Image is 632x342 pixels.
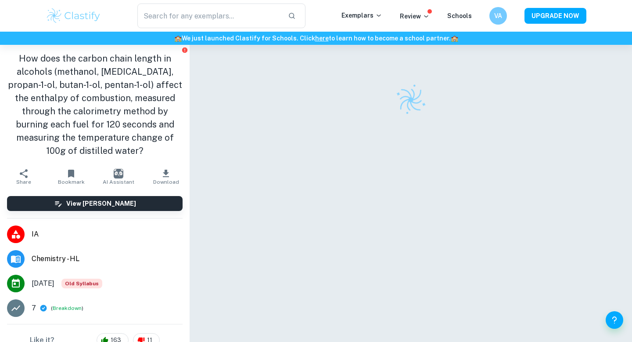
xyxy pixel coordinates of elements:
[341,11,382,20] p: Exemplars
[95,164,142,189] button: AI Assistant
[181,47,188,53] button: Report issue
[47,164,95,189] button: Bookmark
[103,179,134,185] span: AI Assistant
[493,11,503,21] h6: VA
[53,304,82,312] button: Breakdown
[58,179,85,185] span: Bookmark
[489,7,507,25] button: VA
[46,7,101,25] img: Clastify logo
[32,254,183,264] span: Chemistry - HL
[7,196,183,211] button: View [PERSON_NAME]
[2,33,630,43] h6: We just launched Clastify for Schools. Click to learn how to become a school partner.
[137,4,281,28] input: Search for any exemplars...
[400,11,430,21] p: Review
[390,79,431,120] img: Clastify logo
[315,35,329,42] a: here
[451,35,458,42] span: 🏫
[16,179,31,185] span: Share
[51,304,83,313] span: ( )
[524,8,586,24] button: UPGRADE NOW
[114,169,123,178] img: AI Assistant
[153,179,179,185] span: Download
[7,52,183,157] h1: How does the carbon chain length in alcohols (methanol, [MEDICAL_DATA], propan-1-ol, butan-1-ol, ...
[606,311,623,329] button: Help and Feedback
[32,229,183,240] span: IA
[61,279,102,288] span: Old Syllabus
[447,12,472,19] a: Schools
[32,303,36,313] p: 7
[142,164,190,189] button: Download
[174,35,182,42] span: 🏫
[66,199,136,208] h6: View [PERSON_NAME]
[61,279,102,288] div: Starting from the May 2025 session, the Chemistry IA requirements have changed. It's OK to refer ...
[32,278,54,289] span: [DATE]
